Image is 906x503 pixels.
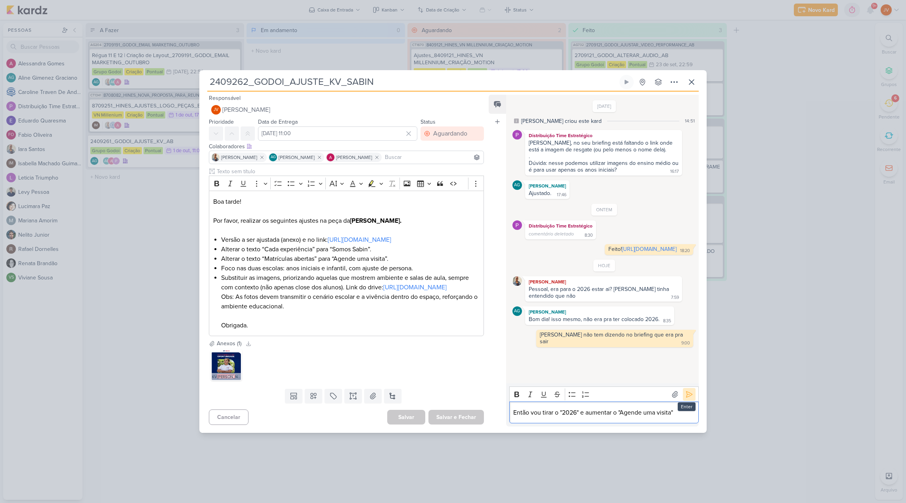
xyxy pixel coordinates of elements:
[509,402,699,423] div: Editor editing area: main
[421,119,436,125] label: Status
[209,191,484,336] div: Editor editing area: main
[540,331,684,345] div: [PERSON_NAME] não tem dizendo no briefing que era pra sair
[529,153,679,160] div: .
[513,408,694,417] p: Então vou tirar o "2026" e aumentar o "Agende uma visita"
[671,295,679,301] div: 7:59
[215,167,484,176] input: Texto sem título
[209,176,484,191] div: Editor toolbar
[207,75,618,89] input: Kard Sem Título
[221,245,480,254] li: Alterar o texto “Cada experiência” para “Somos Sabin”.
[514,309,520,314] p: AG
[685,117,695,124] div: 14:51
[209,95,241,101] label: Responsável
[608,246,677,252] div: Feito!
[529,231,574,237] span: comentário deletado
[623,79,630,85] div: Ligar relógio
[509,386,699,402] div: Editor toolbar
[585,232,593,239] div: 8:30
[681,340,690,346] div: 9:00
[258,119,298,125] label: Data de Entrega
[529,316,659,323] div: Bom dia! isso mesmo, não era pra ter colocado 2026.
[529,286,671,299] div: Pessoal, era para o 2026 estar ai? [PERSON_NAME] tinha entendido que não
[209,103,484,117] button: JV [PERSON_NAME]
[279,154,315,161] span: [PERSON_NAME]
[212,153,220,161] img: Iara Santos
[222,105,270,115] span: [PERSON_NAME]
[527,222,594,230] div: Distribuição Time Estratégico
[512,306,522,316] div: Aline Gimenez Graciano
[433,129,467,138] div: Aguardando
[678,402,696,411] div: Enter
[217,339,241,348] div: Anexos (1)
[213,197,480,226] p: Boa tarde! Por favor, realizar os seguintes ajustes na peça da
[221,154,257,161] span: [PERSON_NAME]
[211,105,221,115] div: Joney Viana
[209,142,484,151] div: Colaboradores
[210,349,242,381] img: yg2U0uiYDZtegpxghw3ozy8meOsdUh9RvonGlPmR.jpg
[514,183,520,187] p: AG
[529,190,551,197] div: Ajustado.
[512,220,522,230] img: Distribuição Time Estratégico
[557,192,566,198] div: 17:46
[622,246,677,252] a: [URL][DOMAIN_NAME]
[210,373,242,381] div: KV [PERSON_NAME].jpg
[383,283,447,291] a: [URL][DOMAIN_NAME]
[527,182,568,190] div: [PERSON_NAME]
[328,236,391,244] a: [URL][DOMAIN_NAME]
[512,180,522,190] div: Aline Gimenez Graciano
[214,108,218,112] p: JV
[529,160,680,173] div: Dúvida: nesse podemos utilizar imagens do ensino médio ou é para usar apenas os anos iniciais?
[527,308,673,316] div: [PERSON_NAME]
[527,132,680,140] div: Distribuição Time Estratégico
[221,273,480,330] li: Substituir as imagens, priorizando aquelas que mostrem ambiente e salas de aula, sempre com conte...
[258,126,417,141] input: Select a date
[663,318,671,324] div: 8:35
[336,154,372,161] span: [PERSON_NAME]
[512,276,522,286] img: Iara Santos
[209,119,234,125] label: Prioridade
[350,217,401,225] strong: [PERSON_NAME].
[271,155,276,159] p: AG
[512,130,522,140] img: Distribuição Time Estratégico
[680,248,690,254] div: 18:20
[421,126,484,141] button: Aguardando
[327,153,334,161] img: Alessandra Gomes
[269,153,277,161] div: Aline Gimenez Graciano
[529,140,679,153] div: [PERSON_NAME], no seu briefing está faltando o link onde está a imagem de resgate (ou pelo menos ...
[383,153,482,162] input: Buscar
[527,278,680,286] div: [PERSON_NAME]
[209,409,248,425] button: Cancelar
[221,235,480,245] li: Versão a ser ajustada (anexo) e no link:
[221,254,480,264] li: Alterar o texto “Matrículas abertas” para “Agende uma visita”.
[521,117,602,125] div: [PERSON_NAME] criou este kard
[670,168,679,175] div: 16:17
[221,264,480,273] li: Foco nas duas escolas: anos iniciais e infantil, com ajuste de persona.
